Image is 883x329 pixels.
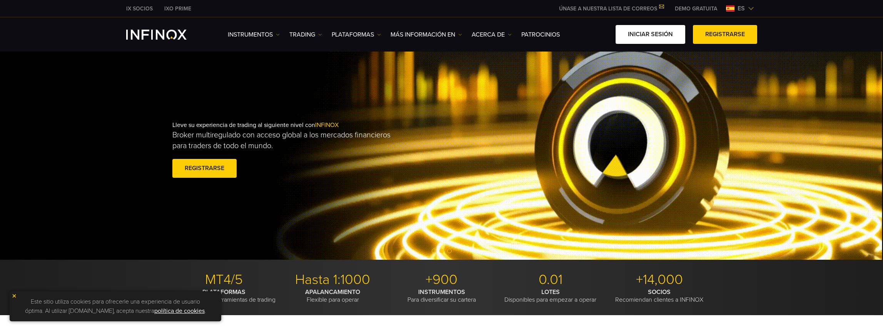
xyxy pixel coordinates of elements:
[648,288,671,296] strong: SOCIOS
[172,109,458,192] div: Lleve su experiencia de trading al siguiente nivel con
[202,288,245,296] strong: PLATAFORMAS
[172,130,401,151] p: Broker multiregulado con acceso global a los mercados financieros para traders de todo el mundo.
[669,5,723,13] a: INFINOX MENU
[693,25,757,44] a: Registrarse
[616,25,685,44] a: Iniciar sesión
[439,249,444,253] span: Go to slide 2
[305,288,360,296] strong: APALANCAMIENTO
[126,30,205,40] a: INFINOX Logo
[289,30,322,39] a: TRADING
[228,30,280,39] a: Instrumentos
[315,121,339,129] span: INFINOX
[390,271,493,288] p: +900
[172,271,275,288] p: MT4/5
[154,307,205,315] a: política de cookies
[499,288,602,304] p: Disponibles para empezar a operar
[159,5,197,13] a: INFINOX
[12,293,17,299] img: yellow close icon
[734,4,748,13] span: es
[13,295,217,317] p: Este sitio utiliza cookies para ofrecerle una experiencia de usuario óptima. Al utilizar [DOMAIN_...
[418,288,465,296] strong: INSTRUMENTOS
[432,249,436,253] span: Go to slide 1
[120,5,159,13] a: INFINOX
[553,5,669,12] a: ÚNASE A NUESTRA LISTA DE CORREOS
[472,30,512,39] a: ACERCA DE
[172,288,275,304] p: Con modernas herramientas de trading
[499,271,602,288] p: 0.01
[521,30,560,39] a: Patrocinios
[390,288,493,304] p: Para diversificar su cartera
[172,159,237,178] a: Registrarse
[608,271,711,288] p: +14,000
[281,288,384,304] p: Flexible para operar
[447,249,452,253] span: Go to slide 3
[608,288,711,304] p: Recomiendan clientes a INFINOX
[332,30,381,39] a: PLATAFORMAS
[281,271,384,288] p: Hasta 1:1000
[541,288,560,296] strong: LOTES
[391,30,462,39] a: Más información en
